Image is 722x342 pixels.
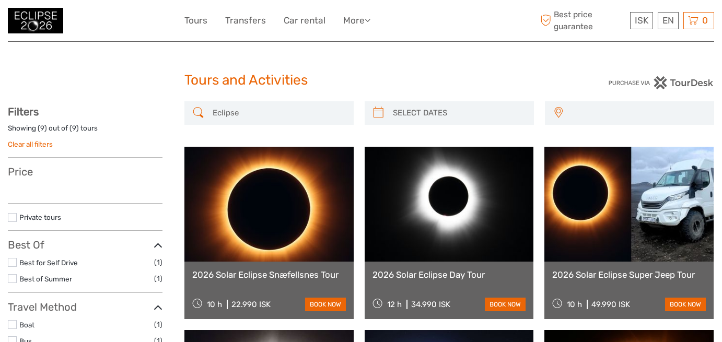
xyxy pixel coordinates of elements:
span: 10 h [207,300,222,309]
span: (1) [154,256,162,268]
input: SELECT DATES [389,104,529,122]
img: 3312-44506bfc-dc02-416d-ac4c-c65cb0cf8db4_logo_small.jpg [8,8,63,33]
a: book now [665,298,706,311]
a: Boat [19,321,34,329]
a: Best for Self Drive [19,258,78,267]
a: More [343,13,370,28]
a: Tours [184,13,207,28]
span: (1) [154,273,162,285]
span: (1) [154,319,162,331]
a: book now [305,298,346,311]
a: book now [485,298,526,311]
span: 12 h [387,300,402,309]
a: Private tours [19,213,61,221]
a: 2026 Solar Eclipse Snæfellsnes Tour [192,269,346,280]
a: Transfers [225,13,266,28]
span: 0 [701,15,709,26]
span: Best price guarantee [538,9,627,32]
a: 2026 Solar Eclipse Day Tour [372,269,526,280]
h3: Best Of [8,239,162,251]
a: Clear all filters [8,140,53,148]
label: 9 [72,123,76,133]
label: 9 [40,123,44,133]
div: EN [658,12,679,29]
span: 10 h [567,300,582,309]
a: Car rental [284,13,325,28]
h3: Travel Method [8,301,162,313]
h3: Price [8,166,162,178]
div: Showing ( ) out of ( ) tours [8,123,162,139]
img: PurchaseViaTourDesk.png [608,76,714,89]
a: 2026 Solar Eclipse Super Jeep Tour [552,269,706,280]
h1: Tours and Activities [184,72,538,89]
div: 22.990 ISK [231,300,271,309]
input: SEARCH [208,104,348,122]
a: Best of Summer [19,275,72,283]
strong: Filters [8,105,39,118]
div: 34.990 ISK [411,300,450,309]
div: 49.990 ISK [591,300,630,309]
span: ISK [635,15,648,26]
